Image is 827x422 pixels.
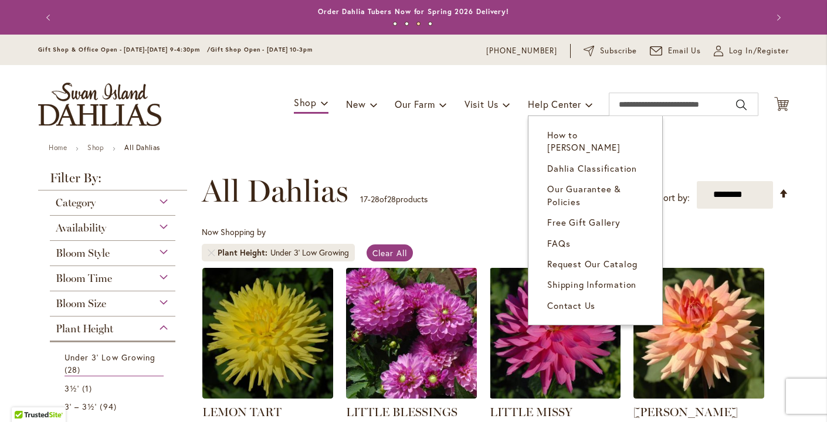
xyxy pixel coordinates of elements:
[9,380,42,413] iframe: Launch Accessibility Center
[38,6,62,29] button: Previous
[38,83,161,126] a: store logo
[395,98,435,110] span: Our Farm
[346,405,457,419] a: LITTLE BLESSINGS
[547,129,620,153] span: How to [PERSON_NAME]
[387,193,396,205] span: 28
[416,22,421,26] button: 3 of 4
[584,45,637,57] a: Subscribe
[49,143,67,152] a: Home
[87,143,104,152] a: Shop
[65,401,97,412] span: 3' – 3½'
[202,405,282,419] a: LEMON TART
[633,268,764,399] img: Mary Jo
[360,190,428,209] p: - of products
[202,226,266,237] span: Now Shopping by
[371,193,379,205] span: 28
[38,172,187,190] strong: Filter By:
[547,237,570,249] span: FAQs
[202,390,333,401] a: LEMON TART
[714,45,789,57] a: Log In/Register
[405,22,409,26] button: 2 of 4
[218,247,270,258] span: Plant Height
[270,247,349,258] div: Under 3' Low Growing
[65,400,164,413] a: 3' – 3½' 94
[428,22,432,26] button: 4 of 4
[490,390,621,401] a: LITTLE MISSY
[346,98,365,110] span: New
[294,96,317,108] span: Shop
[346,268,477,399] img: LITTLE BLESSINGS
[633,390,764,401] a: Mary Jo
[547,216,621,228] span: Free Gift Gallery
[65,383,79,394] span: 3½'
[547,278,636,290] span: Shipping Information
[528,98,581,110] span: Help Center
[486,45,557,57] a: [PHONE_NUMBER]
[56,272,112,285] span: Bloom Time
[202,268,333,399] img: LEMON TART
[318,7,509,16] a: Order Dahlia Tubers Now for Spring 2026 Delivery!
[208,249,215,256] a: Remove Plant Height Under 3' Low Growing
[367,244,413,261] a: Clear All
[56,297,106,310] span: Bloom Size
[650,45,701,57] a: Email Us
[65,382,164,394] a: 3½' 1
[346,390,477,401] a: LITTLE BLESSINGS
[65,352,155,363] span: Under 3' Low Growing
[668,45,701,57] span: Email Us
[56,196,96,209] span: Category
[490,405,572,419] a: LITTLE MISSY
[490,268,621,399] img: LITTLE MISSY
[202,173,348,209] span: All Dahlias
[38,46,211,53] span: Gift Shop & Office Open - [DATE]-[DATE] 9-4:30pm /
[547,162,637,174] span: Dahlia Classification
[211,46,313,53] span: Gift Shop Open - [DATE] 10-3pm
[56,322,113,335] span: Plant Height
[465,98,499,110] span: Visit Us
[547,183,621,207] span: Our Guarantee & Policies
[100,400,119,413] span: 94
[547,300,595,311] span: Contact Us
[124,143,160,152] strong: All Dahlias
[765,6,789,29] button: Next
[65,363,83,376] span: 28
[372,247,407,258] span: Clear All
[82,382,95,394] span: 1
[65,351,164,376] a: Under 3' Low Growing 28
[393,22,397,26] button: 1 of 4
[56,247,110,260] span: Bloom Style
[600,45,637,57] span: Subscribe
[56,222,106,234] span: Availability
[360,193,368,205] span: 17
[729,45,789,57] span: Log In/Register
[658,187,690,209] label: Sort by:
[547,258,637,270] span: Request Our Catalog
